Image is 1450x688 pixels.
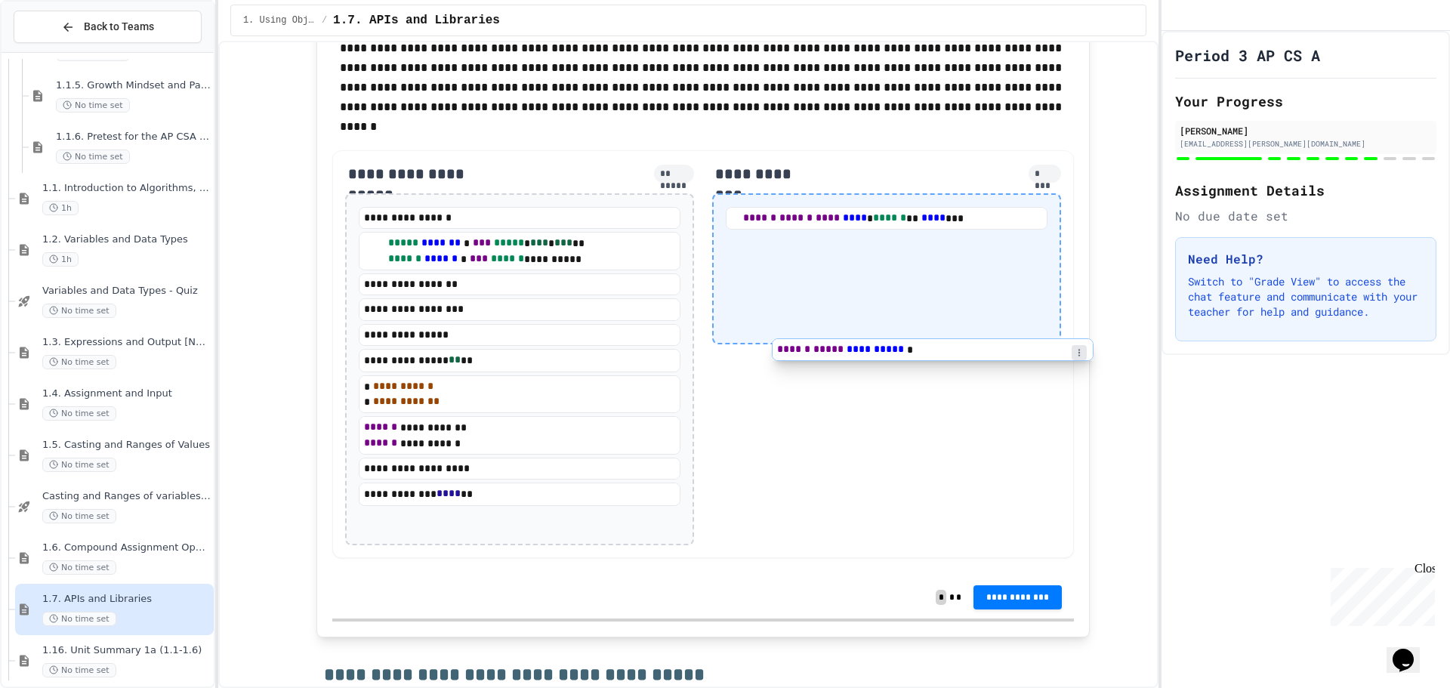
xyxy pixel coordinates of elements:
[42,387,211,400] span: 1.4. Assignment and Input
[42,182,211,195] span: 1.1. Introduction to Algorithms, Programming, and Compilers
[1175,180,1436,201] h2: Assignment Details
[42,509,116,523] span: No time set
[42,406,116,421] span: No time set
[42,252,79,267] span: 1h
[6,6,104,96] div: Chat with us now!Close
[56,150,130,164] span: No time set
[42,560,116,575] span: No time set
[56,98,130,113] span: No time set
[42,612,116,626] span: No time set
[1180,138,1432,150] div: [EMAIL_ADDRESS][PERSON_NAME][DOMAIN_NAME]
[42,304,116,318] span: No time set
[42,593,211,606] span: 1.7. APIs and Libraries
[243,14,316,26] span: 1. Using Objects and Methods
[42,439,211,452] span: 1.5. Casting and Ranges of Values
[42,233,211,246] span: 1.2. Variables and Data Types
[1175,45,1320,66] h1: Period 3 AP CS A
[333,11,500,29] span: 1.7. APIs and Libraries
[14,11,202,43] button: Back to Teams
[1325,562,1435,626] iframe: chat widget
[84,19,154,35] span: Back to Teams
[42,355,116,369] span: No time set
[42,663,116,677] span: No time set
[1180,124,1432,137] div: [PERSON_NAME]
[42,285,211,298] span: Variables and Data Types - Quiz
[1188,274,1424,319] p: Switch to "Grade View" to access the chat feature and communicate with your teacher for help and ...
[42,541,211,554] span: 1.6. Compound Assignment Operators
[56,131,211,143] span: 1.1.6. Pretest for the AP CSA Exam
[42,490,211,503] span: Casting and Ranges of variables - Quiz
[1175,91,1436,112] h2: Your Progress
[42,458,116,472] span: No time set
[322,14,327,26] span: /
[1175,207,1436,225] div: No due date set
[1188,250,1424,268] h3: Need Help?
[42,336,211,349] span: 1.3. Expressions and Output [New]
[42,201,79,215] span: 1h
[42,644,211,657] span: 1.16. Unit Summary 1a (1.1-1.6)
[56,79,211,92] span: 1.1.5. Growth Mindset and Pair Programming
[1387,628,1435,673] iframe: chat widget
